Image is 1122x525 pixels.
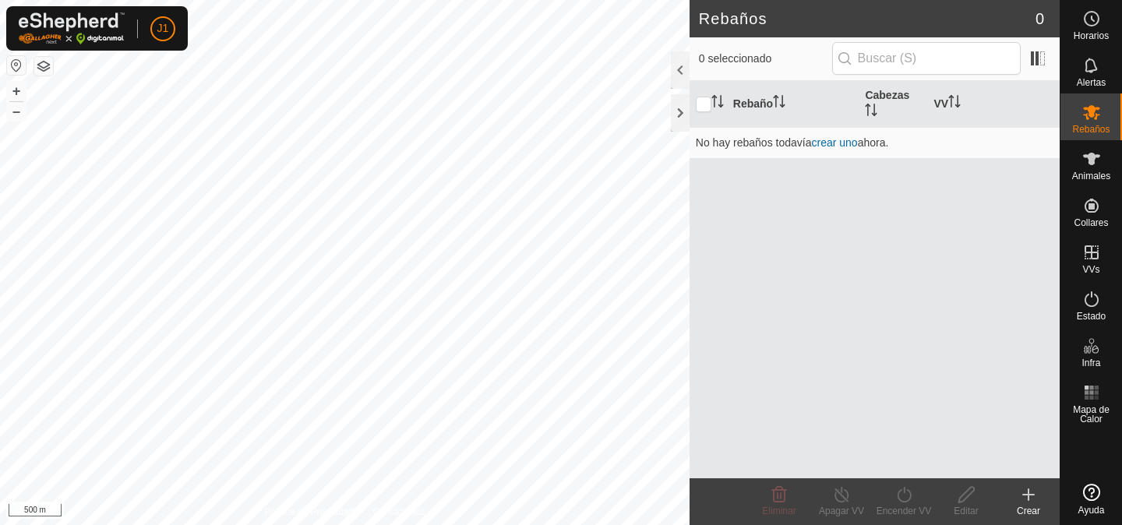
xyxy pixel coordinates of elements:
p-sorticon: Activar para ordenar [948,97,961,110]
span: J1 [157,20,169,37]
span: Animales [1072,171,1110,181]
img: Logo Gallagher [19,12,125,44]
input: Buscar (S) [832,42,1021,75]
span: Rebaños [1072,125,1110,134]
span: Mapa de Calor [1064,405,1118,424]
span: Eliminar [762,506,796,516]
div: Editar [935,504,997,518]
button: Restablecer Mapa [7,56,26,75]
th: Rebaño [727,81,859,128]
span: 0 [1036,7,1044,30]
p-sorticon: Activar para ordenar [711,97,724,110]
th: VV [927,81,1060,128]
div: Encender VV [873,504,935,518]
div: Crear [997,504,1060,518]
span: Collares [1074,218,1108,227]
span: Alertas [1077,78,1106,87]
span: VVs [1082,265,1099,274]
td: No hay rebaños todavía ahora. [690,127,1060,158]
a: Contáctenos [372,505,425,519]
p-sorticon: Activar para ordenar [865,106,877,118]
button: – [7,102,26,121]
a: Política de Privacidad [264,505,354,519]
button: Capas del Mapa [34,57,53,76]
div: Apagar VV [810,504,873,518]
th: Cabezas [859,81,927,128]
p-sorticon: Activar para ordenar [773,97,785,110]
span: Infra [1081,358,1100,368]
span: 0 seleccionado [699,51,832,67]
span: Horarios [1074,31,1109,41]
button: + [7,82,26,100]
span: Estado [1077,312,1106,321]
span: Ayuda [1078,506,1105,515]
a: Ayuda [1060,477,1122,521]
a: crear uno [811,136,857,149]
h2: Rebaños [699,9,1036,28]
